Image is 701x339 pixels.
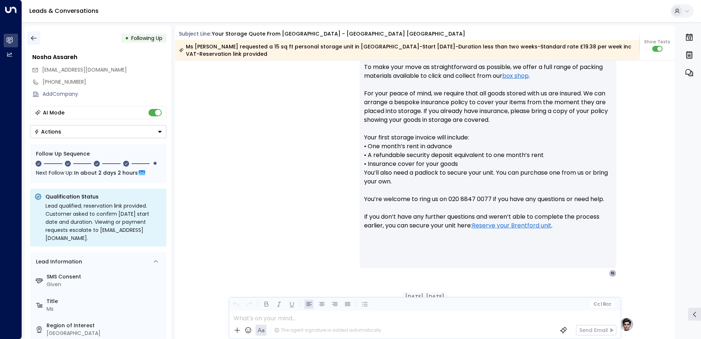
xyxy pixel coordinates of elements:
div: Ms [47,305,164,313]
div: Ms [PERSON_NAME] requested a 15 sq ft personal storage unit in [GEOGRAPHIC_DATA]-Start [DATE]-Dur... [179,43,635,58]
a: Leads & Conversations [29,7,99,15]
div: [GEOGRAPHIC_DATA] [47,329,164,337]
div: Lead Information [33,258,82,266]
div: Button group with a nested menu [30,125,166,138]
div: Actions [34,128,61,135]
div: Your storage quote from [GEOGRAPHIC_DATA] - [GEOGRAPHIC_DATA] [GEOGRAPHIC_DATA] [212,30,465,38]
button: Redo [244,300,253,309]
div: Lead qualified; reservation link provided. Customer asked to confirm [DATE] start date and durati... [45,202,162,242]
div: AddCompany [43,90,166,98]
button: Actions [30,125,166,138]
div: AI Mode [43,109,65,116]
div: N [609,270,616,277]
span: Cc Bcc [593,302,611,307]
a: box shop [502,72,529,80]
label: Region of Interest [47,322,164,329]
p: Qualification Status [45,193,162,200]
div: Next Follow Up: [36,169,161,177]
span: Following Up [131,34,162,42]
span: nosha.assareh@gmail.com [42,66,127,74]
div: Given [47,281,164,288]
div: Nosha Assareh [32,53,166,62]
button: Undo [231,300,241,309]
a: Reserve your Brentford unit [472,221,551,230]
span: Show Texts [644,39,670,45]
span: | [601,302,602,307]
div: • [125,32,129,45]
label: SMS Consent [47,273,164,281]
span: In about 2 days 2 hours [74,169,138,177]
div: The agent signature is added automatically [274,327,381,333]
div: [DATE], [DATE] [402,292,447,302]
span: Subject Line: [179,30,211,37]
span: [EMAIL_ADDRESS][DOMAIN_NAME] [42,66,127,73]
label: Title [47,298,164,305]
div: [PHONE_NUMBER] [43,78,166,86]
div: Follow Up Sequence [36,150,161,158]
button: Cc|Bcc [590,301,614,308]
img: profile-logo.png [619,317,634,332]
